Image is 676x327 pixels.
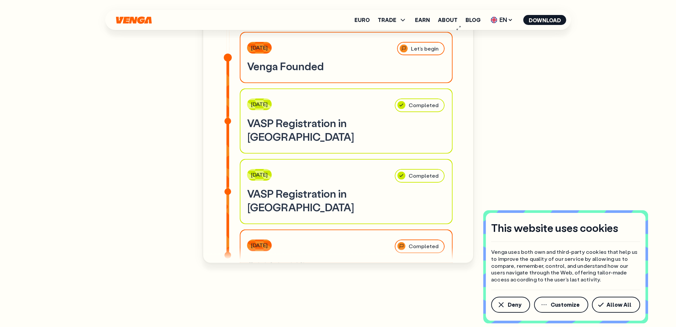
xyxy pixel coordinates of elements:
h3: VASP Registration in [GEOGRAPHIC_DATA] [247,187,445,214]
h4: This website uses cookies [491,221,618,235]
div: Completed [394,239,445,254]
button: Deny [491,297,530,313]
div: [DATE] [247,240,272,251]
div: Completed [394,168,445,183]
a: Euro [354,17,370,23]
h3: VASP Registration in [GEOGRAPHIC_DATA] [247,116,445,144]
div: [DATE] [247,98,272,110]
span: EN [488,15,515,25]
svg: Home [115,16,153,24]
button: Customize [534,297,588,313]
button: Download [523,15,566,25]
span: Deny [508,302,521,307]
span: TRADE [378,16,407,24]
p: Venga uses both own and third-party cookies that help us to improve the quality of our service by... [491,248,640,283]
a: About [438,17,458,23]
h3: Venga Founded [247,59,445,73]
div: [DATE] [247,42,272,54]
a: Earn [415,17,430,23]
a: Blog [466,17,480,23]
span: TRADE [378,17,396,23]
div: Completed [394,98,445,113]
button: Allow All [592,297,640,313]
div: Let’s begin [396,41,445,56]
span: Customize [551,302,580,307]
span: Allow All [607,302,631,307]
div: [DATE] [247,169,272,181]
img: flag-uk [491,17,497,23]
